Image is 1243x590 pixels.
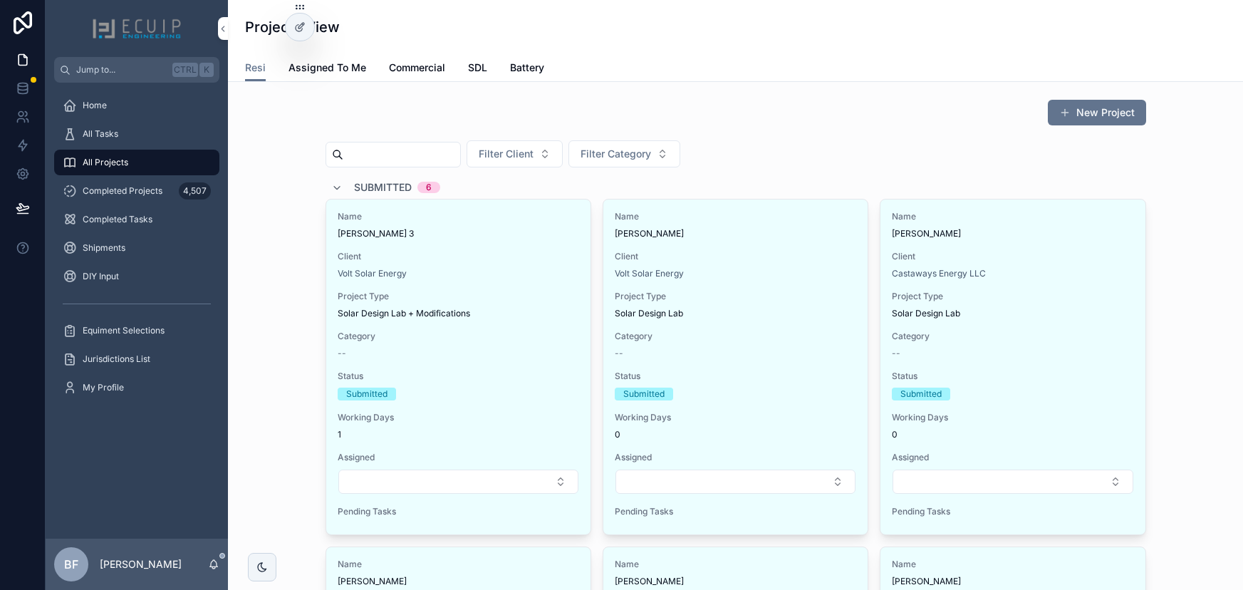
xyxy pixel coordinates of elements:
div: Submitted [623,388,665,400]
span: Name [892,211,1133,222]
div: 6 [426,182,432,193]
a: Resi [245,55,266,82]
span: 1 [338,429,579,440]
span: Status [615,371,856,382]
span: Jump to... [76,64,167,76]
a: Castaways Energy LLC [892,268,986,279]
span: My Profile [83,382,124,393]
span: 0 [615,429,856,440]
span: Project Type [892,291,1133,302]
span: Filter Client [479,147,534,161]
span: 0 [892,429,1133,440]
p: [PERSON_NAME] [100,557,182,571]
span: [PERSON_NAME] [892,576,1133,587]
h1: Projects View [245,17,340,37]
span: Pending Tasks [615,506,856,517]
span: Name [338,211,579,222]
span: Status [892,371,1133,382]
a: Completed Tasks [54,207,219,232]
span: Project Type [338,291,579,302]
span: Assigned [892,452,1133,463]
button: Select Button [338,470,578,494]
span: SDL [468,61,487,75]
a: Shipments [54,235,219,261]
a: Battery [510,55,544,83]
a: All Tasks [54,121,219,147]
a: Name[PERSON_NAME] 3ClientVolt Solar EnergyProject TypeSolar Design Lab + ModificationsCategory--S... [326,199,591,535]
span: Working Days [892,412,1133,423]
span: All Tasks [83,128,118,140]
a: Commercial [389,55,445,83]
span: Filter Category [581,147,651,161]
span: Category [615,331,856,342]
span: Name [615,211,856,222]
span: Name [892,559,1133,570]
a: Volt Solar Energy [338,268,407,279]
span: Working Days [338,412,579,423]
span: Solar Design Lab + Modifications [338,308,470,319]
a: Name[PERSON_NAME]ClientCastaways Energy LLCProject TypeSolar Design LabCategory--StatusSubmittedW... [880,199,1145,535]
span: Category [338,331,579,342]
span: Completed Tasks [83,214,152,225]
div: 4,507 [179,182,211,200]
a: My Profile [54,375,219,400]
span: Project Type [615,291,856,302]
a: Completed Projects4,507 [54,178,219,204]
span: Completed Projects [83,185,162,197]
span: All Projects [83,157,128,168]
button: Select Button [467,140,563,167]
span: [PERSON_NAME] [615,576,856,587]
a: Home [54,93,219,118]
span: Equiment Selections [83,325,165,336]
span: [PERSON_NAME] [615,228,856,239]
span: -- [338,348,346,359]
span: K [201,64,212,76]
span: Commercial [389,61,445,75]
div: Submitted [346,388,388,400]
a: DIY Input [54,264,219,289]
span: Battery [510,61,544,75]
span: -- [615,348,623,359]
button: Jump to...CtrlK [54,57,219,83]
span: Assigned To Me [288,61,366,75]
span: Ctrl [172,63,198,77]
a: Volt Solar Energy [615,268,684,279]
button: Select Button [615,470,855,494]
a: Equiment Selections [54,318,219,343]
button: New Project [1048,100,1146,125]
span: [PERSON_NAME] [338,576,579,587]
div: Submitted [900,388,942,400]
span: Name [338,559,579,570]
span: Shipments [83,242,125,254]
span: Pending Tasks [892,506,1133,517]
a: All Projects [54,150,219,175]
span: Solar Design Lab [892,308,960,319]
span: DIY Input [83,271,119,282]
span: Pending Tasks [338,506,579,517]
span: BF [64,556,78,573]
span: Home [83,100,107,111]
img: App logo [92,17,182,40]
span: Assigned [338,452,579,463]
span: Client [615,251,856,262]
a: Jurisdictions List [54,346,219,372]
span: Submitted [354,180,412,195]
a: SDL [468,55,487,83]
span: Status [338,371,579,382]
span: -- [892,348,900,359]
div: scrollable content [46,83,228,419]
button: Select Button [568,140,680,167]
span: Assigned [615,452,856,463]
span: Solar Design Lab [615,308,683,319]
a: Assigned To Me [288,55,366,83]
span: [PERSON_NAME] 3 [338,228,579,239]
span: Working Days [615,412,856,423]
span: Category [892,331,1133,342]
span: Client [892,251,1133,262]
span: Name [615,559,856,570]
span: [PERSON_NAME] [892,228,1133,239]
